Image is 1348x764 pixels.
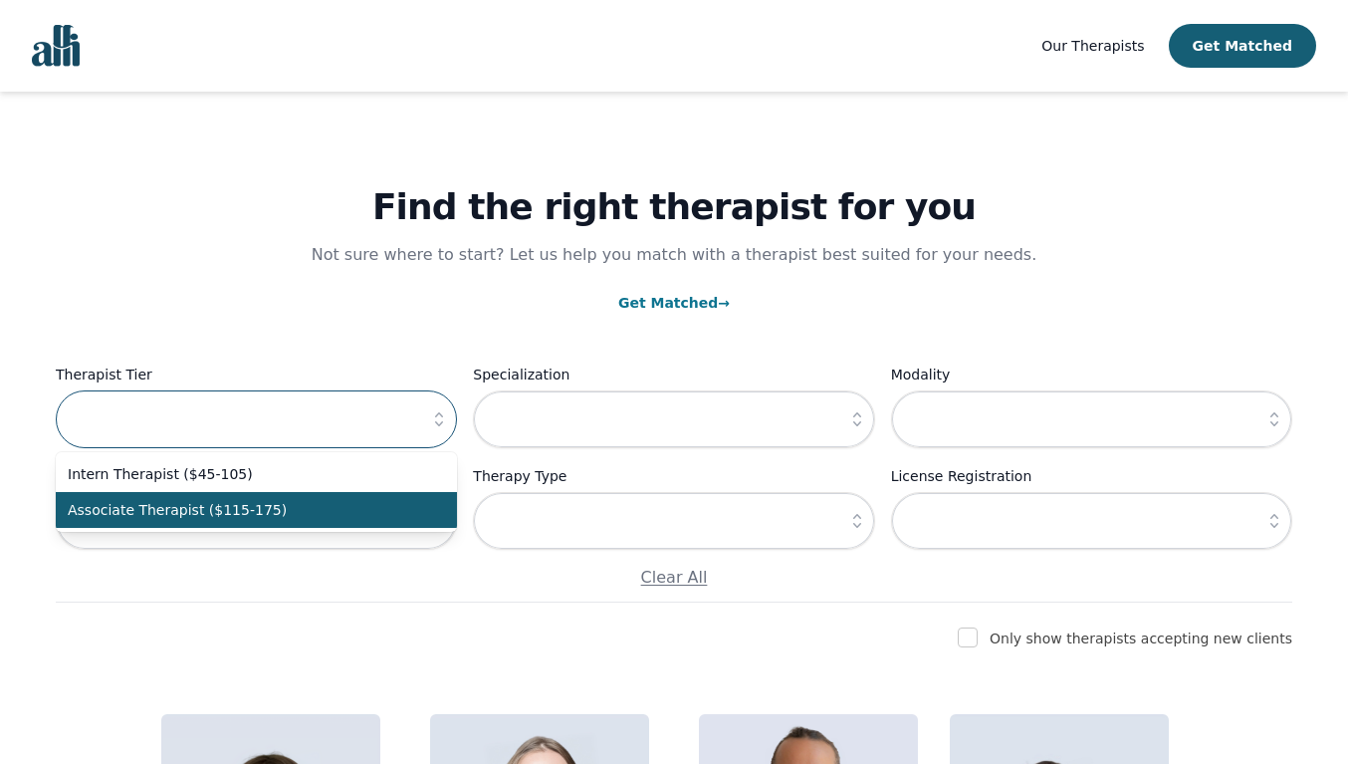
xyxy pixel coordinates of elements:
label: Therapist Tier [56,363,457,386]
span: Intern Therapist ($45-105) [68,464,421,484]
label: Only show therapists accepting new clients [990,631,1292,646]
a: Our Therapists [1041,34,1144,58]
span: Our Therapists [1041,38,1144,54]
h1: Find the right therapist for you [56,187,1292,227]
p: Clear All [56,566,1292,590]
button: Get Matched [1169,24,1316,68]
label: Specialization [473,363,874,386]
label: Modality [891,363,1292,386]
img: alli logo [32,25,80,67]
span: → [718,295,730,311]
p: Not sure where to start? Let us help you match with a therapist best suited for your needs. [292,243,1056,267]
span: Associate Therapist ($115-175) [68,500,421,520]
a: Get Matched [618,295,730,311]
label: Therapy Type [473,464,874,488]
label: License Registration [891,464,1292,488]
